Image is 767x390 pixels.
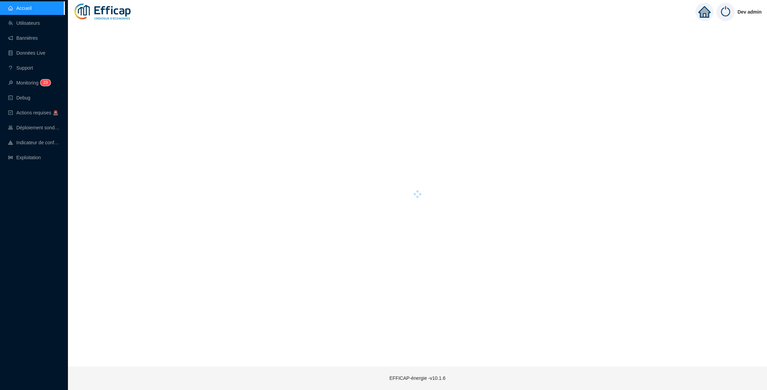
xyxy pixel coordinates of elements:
[737,1,762,23] span: Dev admin
[698,6,711,18] span: home
[390,375,446,381] span: EFFICAP-énergie - v10.1.6
[8,155,41,160] a: slidersExploitation
[8,5,32,11] a: homeAccueil
[43,80,46,85] span: 2
[716,3,735,21] img: power
[46,80,48,85] span: 3
[8,95,30,100] a: codeDebug
[8,110,13,115] span: check-square
[40,79,50,86] sup: 23
[8,140,60,145] a: heat-mapIndicateur de confort
[8,50,46,56] a: databaseDonnées Live
[8,65,33,71] a: questionSupport
[8,125,60,130] a: clusterDéploiement sondes
[8,20,40,26] a: teamUtilisateurs
[16,110,58,115] span: Actions requises 🚨
[8,35,38,41] a: notificationBannières
[8,80,49,86] a: monitorMonitoring23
